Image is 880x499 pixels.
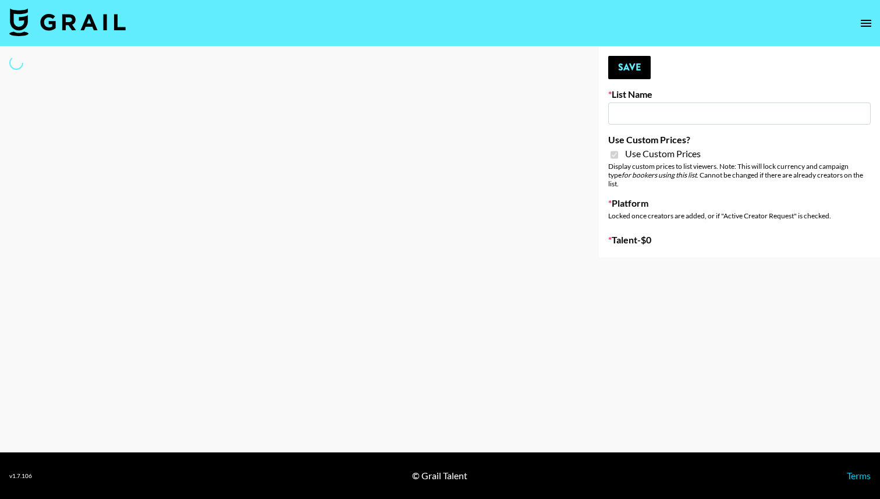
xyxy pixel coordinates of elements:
div: v 1.7.106 [9,472,32,480]
div: Display custom prices to list viewers. Note: This will lock currency and campaign type . Cannot b... [608,162,871,188]
img: Grail Talent [9,8,126,36]
div: Locked once creators are added, or if "Active Creator Request" is checked. [608,211,871,220]
button: Save [608,56,651,79]
label: Platform [608,197,871,209]
em: for bookers using this list [622,171,697,179]
span: Use Custom Prices [625,148,701,160]
button: open drawer [854,12,878,35]
a: Terms [847,470,871,481]
label: List Name [608,89,871,100]
div: © Grail Talent [412,470,467,482]
label: Talent - $ 0 [608,234,871,246]
label: Use Custom Prices? [608,134,871,146]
